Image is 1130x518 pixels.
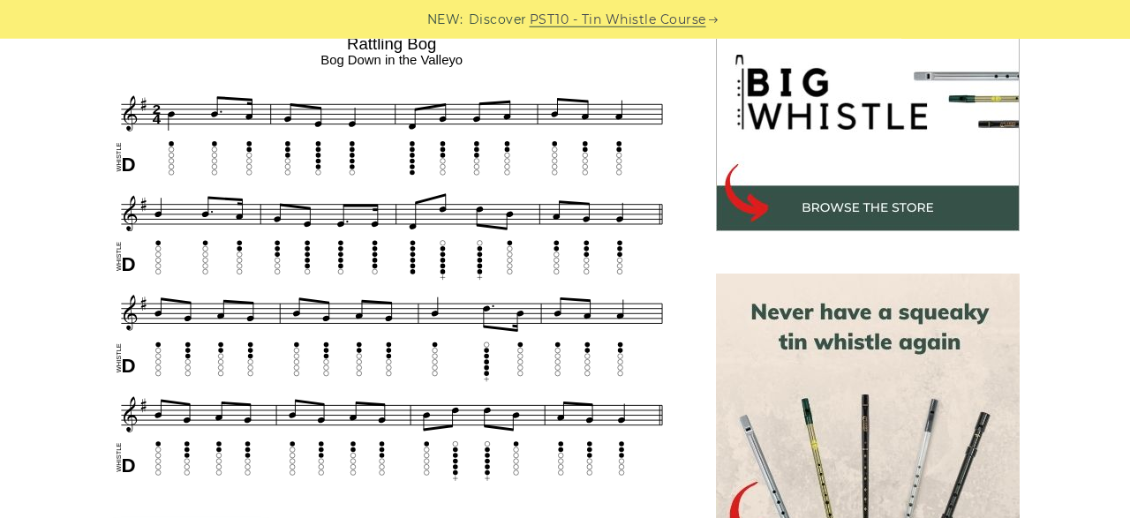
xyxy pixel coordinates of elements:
[110,28,674,485] img: Rattling Bog Tin Whistle Tab & Sheet Music
[469,10,527,30] span: Discover
[530,10,706,30] a: PST10 - Tin Whistle Course
[427,10,463,30] span: NEW:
